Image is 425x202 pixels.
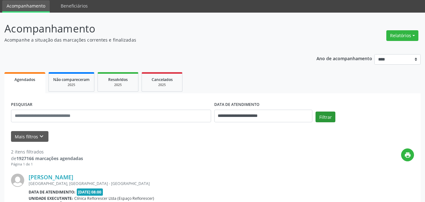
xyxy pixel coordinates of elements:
i: keyboard_arrow_down [38,133,45,140]
span: Não compareceram [53,77,90,82]
span: Cancelados [152,77,173,82]
div: 2025 [146,83,178,87]
b: Data de atendimento: [29,189,75,195]
span: Clínica Reflorescer Ltda (Espaço Reflorescer) [74,196,154,201]
label: DATA DE ATENDIMENTO [214,100,260,110]
span: [DATE] 08:00 [77,188,103,196]
span: Resolvidos [108,77,128,82]
span: Agendados [14,77,35,82]
button: print [401,148,414,161]
i: print [404,152,411,159]
button: Mais filtroskeyboard_arrow_down [11,131,48,142]
img: img [11,174,24,187]
div: de [11,155,83,162]
div: 2025 [53,83,90,87]
div: [GEOGRAPHIC_DATA], [GEOGRAPHIC_DATA] - [GEOGRAPHIC_DATA] [29,181,320,186]
b: Unidade executante: [29,196,73,201]
p: Acompanhamento [4,21,296,37]
a: [PERSON_NAME] [29,174,73,181]
strong: 1927166 marcações agendadas [16,155,83,161]
p: Ano de acompanhamento [316,54,372,62]
button: Filtrar [316,112,335,122]
button: Relatórios [386,30,418,41]
a: Acompanhamento [2,0,50,13]
label: PESQUISAR [11,100,32,110]
div: 2025 [102,83,134,87]
a: Beneficiários [56,0,92,11]
div: 2 itens filtrados [11,148,83,155]
p: Acompanhe a situação das marcações correntes e finalizadas [4,37,296,43]
div: Página 1 de 1 [11,162,83,167]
